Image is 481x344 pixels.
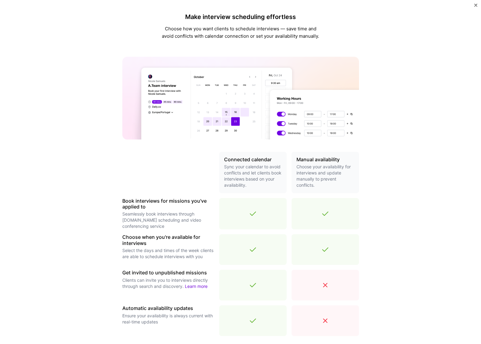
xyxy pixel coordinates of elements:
[161,13,320,21] h4: Make interview scheduling effortless
[224,157,282,162] h3: Connected calendar
[122,198,214,210] h3: Book interviews for missions you've applied to
[122,277,214,289] p: Clients can invite you to interviews directly through search and discovery.
[296,157,354,162] h3: Manual availability
[122,234,214,246] h3: Choose when you're available for interviews
[122,247,214,260] p: Select the days and times of the week clients are able to schedule interviews with you
[474,4,477,10] button: Close
[185,284,208,289] a: Learn more
[122,313,214,325] p: Ensure your availability is always current with real-time updates
[224,164,282,188] p: Sync your calendar to avoid conflicts and let clients book interviews based on your availability.
[122,211,214,229] p: Seamlessly book interviews through [DOMAIN_NAME] scheduling and video conferencing service
[122,270,214,276] h3: Get invited to unpublished missions
[296,164,354,188] p: Choose your availability for interviews and update manually to prevent conflicts.
[122,57,359,140] img: A.Team calendar banner
[161,25,320,40] p: Choose how you want clients to schedule interviews — save time and avoid conflicts with calendar ...
[122,305,214,311] h3: Automatic availability updates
